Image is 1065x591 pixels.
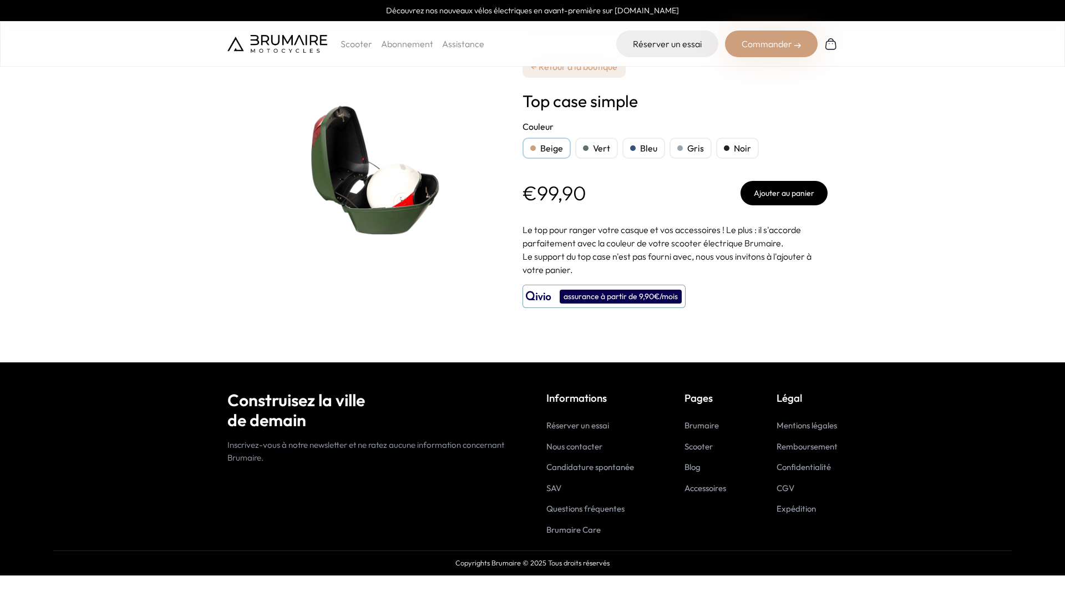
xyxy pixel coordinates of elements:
a: Réserver un essai [546,420,609,431]
a: SAV [546,483,561,493]
img: Panier [824,37,838,50]
a: Assistance [442,38,484,49]
h2: Couleur [523,120,828,133]
a: Brumaire [684,420,719,431]
p: €99,90 [523,182,586,204]
a: Mentions légales [777,420,837,431]
a: Remboursement [777,441,838,452]
a: Brumaire Care [546,524,601,535]
a: Expédition [777,503,816,514]
p: Scooter [341,37,372,50]
a: Nous contacter [546,441,602,452]
p: Le top pour ranger votre casque et vos accessoires ! Le plus : il s'accorde parfaitement avec la ... [523,223,828,250]
button: Ajouter au panier [741,181,828,205]
a: Abonnement [381,38,433,49]
a: Confidentialité [777,462,831,472]
div: Bleu [622,138,665,159]
div: Commander [725,31,818,57]
button: assurance à partir de 9,90€/mois [523,285,686,308]
a: CGV [777,483,794,493]
a: Scooter [684,441,713,452]
p: Le support du top case n'est pas fourni avec, nous vous invitons à l'ajouter à votre panier. [523,250,828,276]
p: Inscrivez-vous à notre newsletter et ne ratez aucune information concernant Brumaire. [227,439,519,464]
div: Gris [670,138,712,159]
p: Pages [684,390,726,406]
img: logo qivio [526,290,551,303]
p: Légal [777,390,838,406]
div: Beige [523,138,571,159]
a: Candidature spontanée [546,462,634,472]
img: right-arrow-2.png [794,42,801,49]
a: Blog [684,462,701,472]
h1: Top case simple [523,91,828,111]
h2: Construisez la ville de demain [227,390,519,430]
img: Brumaire Motocycles [227,35,327,53]
div: assurance à partir de 9,90€/mois [560,290,682,304]
a: Questions fréquentes [546,503,625,514]
a: Accessoires [684,483,726,493]
div: Noir [716,138,759,159]
p: Informations [546,390,634,406]
img: Top case simple [227,28,505,305]
a: Réserver un essai [616,31,718,57]
p: Copyrights Brumaire © 2025 Tous droits réservés [53,558,1012,568]
div: Vert [575,138,618,159]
